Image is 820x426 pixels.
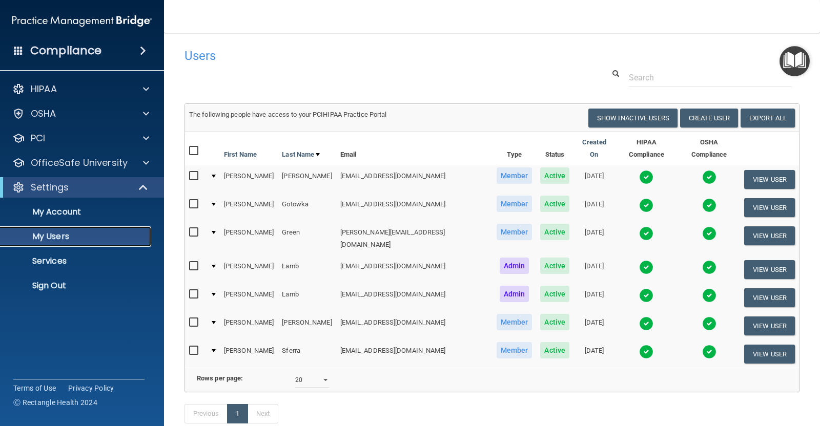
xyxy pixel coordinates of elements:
[336,222,493,255] td: [PERSON_NAME][EMAIL_ADDRESS][DOMAIN_NAME]
[220,340,278,368] td: [PERSON_NAME]
[702,288,716,303] img: tick.e7d51cea.svg
[7,207,147,217] p: My Account
[12,132,149,144] a: PCI
[540,196,569,212] span: Active
[7,281,147,291] p: Sign Out
[744,288,795,307] button: View User
[13,383,56,393] a: Terms of Use
[13,397,97,408] span: Ⓒ Rectangle Health 2024
[68,383,114,393] a: Privacy Policy
[220,255,278,284] td: [PERSON_NAME]
[588,109,678,127] button: Show Inactive Users
[536,132,573,165] th: Status
[278,222,336,255] td: Green
[615,132,679,165] th: HIPAA Compliance
[741,109,795,127] a: Export All
[639,345,653,359] img: tick.e7d51cea.svg
[702,345,716,359] img: tick.e7d51cea.svg
[780,46,810,76] button: Open Resource Center
[220,312,278,340] td: [PERSON_NAME]
[31,181,69,194] p: Settings
[336,194,493,222] td: [EMAIL_ADDRESS][DOMAIN_NAME]
[744,170,795,189] button: View User
[573,165,615,194] td: [DATE]
[278,312,336,340] td: [PERSON_NAME]
[744,260,795,279] button: View User
[189,111,387,118] span: The following people have access to your PCIHIPAA Practice Portal
[31,83,57,95] p: HIPAA
[573,194,615,222] td: [DATE]
[227,404,248,423] a: 1
[540,342,569,358] span: Active
[678,132,740,165] th: OSHA Compliance
[7,231,147,242] p: My Users
[220,284,278,312] td: [PERSON_NAME]
[30,44,101,58] h4: Compliance
[493,132,537,165] th: Type
[278,340,336,368] td: Sferra
[184,49,537,62] h4: Users
[639,288,653,303] img: tick.e7d51cea.svg
[497,196,532,212] span: Member
[744,316,795,335] button: View User
[336,312,493,340] td: [EMAIL_ADDRESS][DOMAIN_NAME]
[497,224,532,240] span: Member
[220,165,278,194] td: [PERSON_NAME]
[336,132,493,165] th: Email
[680,109,738,127] button: Create User
[220,194,278,222] td: [PERSON_NAME]
[12,108,149,120] a: OSHA
[500,258,529,274] span: Admin
[278,255,336,284] td: Lamb
[702,316,716,331] img: tick.e7d51cea.svg
[573,312,615,340] td: [DATE]
[744,345,795,364] button: View User
[12,11,152,31] img: PMB logo
[639,260,653,274] img: tick.e7d51cea.svg
[702,170,716,184] img: tick.e7d51cea.svg
[540,314,569,330] span: Active
[497,314,532,330] span: Member
[336,165,493,194] td: [EMAIL_ADDRESS][DOMAIN_NAME]
[336,284,493,312] td: [EMAIL_ADDRESS][DOMAIN_NAME]
[639,316,653,331] img: tick.e7d51cea.svg
[497,342,532,358] span: Member
[573,284,615,312] td: [DATE]
[224,148,257,161] a: First Name
[702,198,716,212] img: tick.e7d51cea.svg
[573,222,615,255] td: [DATE]
[336,340,493,368] td: [EMAIL_ADDRESS][DOMAIN_NAME]
[7,256,147,266] p: Services
[540,286,569,302] span: Active
[639,170,653,184] img: tick.e7d51cea.svg
[220,222,278,255] td: [PERSON_NAME]
[540,167,569,184] span: Active
[702,260,716,274] img: tick.e7d51cea.svg
[12,83,149,95] a: HIPAA
[336,255,493,284] td: [EMAIL_ADDRESS][DOMAIN_NAME]
[497,167,532,184] span: Member
[639,226,653,241] img: tick.e7d51cea.svg
[31,157,128,169] p: OfficeSafe University
[744,198,795,217] button: View User
[184,404,228,423] a: Previous
[573,255,615,284] td: [DATE]
[12,157,149,169] a: OfficeSafe University
[573,340,615,368] td: [DATE]
[500,286,529,302] span: Admin
[629,68,792,87] input: Search
[278,284,336,312] td: Lamb
[248,404,278,423] a: Next
[12,181,149,194] a: Settings
[278,194,336,222] td: Gotowka
[197,374,243,382] b: Rows per page:
[278,165,336,194] td: [PERSON_NAME]
[744,226,795,245] button: View User
[31,108,56,120] p: OSHA
[578,136,611,161] a: Created On
[31,132,45,144] p: PCI
[702,226,716,241] img: tick.e7d51cea.svg
[639,198,653,212] img: tick.e7d51cea.svg
[540,258,569,274] span: Active
[540,224,569,240] span: Active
